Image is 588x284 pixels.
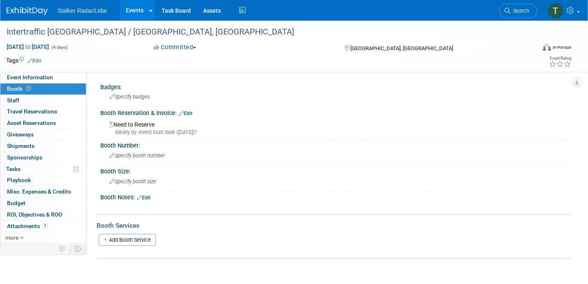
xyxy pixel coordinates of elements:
span: Attachments [7,223,48,229]
a: Edit [179,111,192,116]
span: [GEOGRAPHIC_DATA], [GEOGRAPHIC_DATA] [350,45,453,51]
span: Asset Reservations [7,120,56,126]
a: Shipments [0,141,86,152]
a: Booth [0,83,86,95]
img: ExhibitDay [7,7,48,15]
span: Playbook [7,177,31,183]
div: In-Person [552,44,572,51]
div: Intertraffic [GEOGRAPHIC_DATA] / [GEOGRAPHIC_DATA], [GEOGRAPHIC_DATA] [4,25,523,39]
span: Budget [7,200,25,206]
span: (4 days) [51,45,68,50]
td: Personalize Event Tab Strip [55,243,69,254]
span: Booth [7,85,32,92]
span: ROI, Objectives & ROO [7,211,62,218]
a: Misc. Expenses & Credits [0,186,86,197]
img: Tommy Yates [548,3,563,18]
div: Event Format [488,43,572,55]
a: Asset Reservations [0,118,86,129]
a: Playbook [0,175,86,186]
a: Sponsorships [0,152,86,163]
span: Giveaways [7,131,34,138]
span: [DATE] [DATE] [6,43,49,51]
div: Booth Services [97,221,572,230]
a: Attachments1 [0,221,86,232]
span: Shipments [7,143,35,149]
span: Travel Reservations [7,108,57,115]
div: Need to Reserve [106,118,565,136]
a: Tasks [0,164,86,175]
div: Event Rating [549,56,571,60]
span: Misc. Expenses & Credits [7,188,71,195]
span: Search [510,8,529,14]
td: Toggle Event Tabs [69,243,86,254]
a: Add Booth Service [99,234,156,246]
a: Giveaways [0,129,86,140]
span: Event Information [7,74,53,81]
span: Staff [7,97,19,104]
span: Booth not reserved yet [25,85,32,92]
a: Travel Reservations [0,106,86,117]
a: more [0,232,86,243]
div: Booth Notes: [100,191,572,202]
a: Budget [0,198,86,209]
span: Specify badges [109,94,150,100]
span: 1 [42,223,48,229]
span: Stalker Radar/Lidar [58,7,107,14]
span: Specify booth size [109,178,156,185]
div: Booth Reservation & Invoice: [100,107,572,118]
a: Staff [0,95,86,106]
span: Tasks [6,166,21,172]
a: Edit [137,195,150,201]
div: Booth Number: [100,139,572,150]
span: more [5,234,19,241]
a: Event Information [0,72,86,83]
a: Search [499,4,537,18]
span: Sponsorships [7,154,42,161]
button: Committed [150,43,199,52]
span: to [24,44,32,50]
div: Badges: [100,81,572,91]
img: Format-Inperson.png [543,44,551,51]
a: ROI, Objectives & ROO [0,209,86,220]
a: Edit [28,58,41,64]
span: Specify booth number [109,152,165,159]
div: Ideally by: event start date ([DATE])? [109,129,565,136]
td: Tags [6,56,41,65]
div: Booth Size: [100,165,572,175]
